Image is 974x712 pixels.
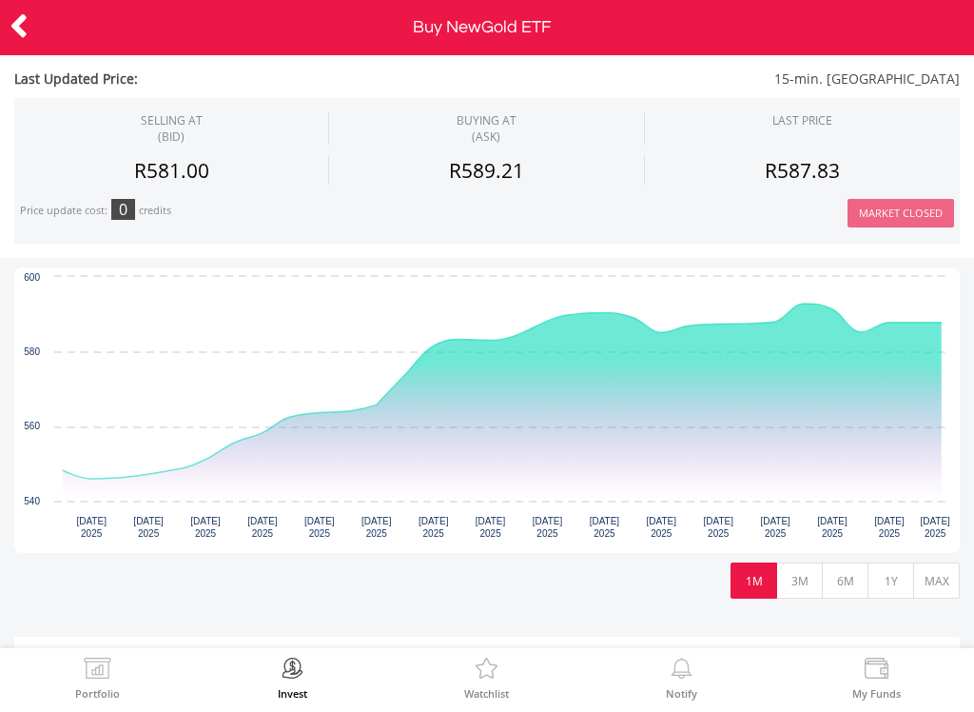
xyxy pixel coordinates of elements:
text: [DATE] 2025 [190,516,221,539]
div: SELLING AT [141,112,203,145]
label: Notify [666,688,697,699]
div: 0 [111,199,135,220]
span: (ASK) [457,129,516,145]
svg: Interactive chart [14,267,960,553]
img: Watchlist [472,658,501,684]
span: R589.21 [449,157,524,184]
label: Portfolio [75,688,120,699]
button: 1Y [867,563,914,599]
text: [DATE] 2025 [590,516,620,539]
text: [DATE] 2025 [703,516,733,539]
label: Invest [278,688,307,699]
div: LAST PRICE [772,112,832,129]
a: My Funds [852,658,901,699]
img: View Funds [862,658,891,684]
text: [DATE] 2025 [533,516,563,539]
button: Market Closed [847,199,954,228]
a: Invest [278,658,307,699]
text: [DATE] 2025 [817,516,847,539]
text: [DATE] 2025 [304,516,335,539]
button: MAX [913,563,960,599]
text: 580 [24,346,40,357]
text: 560 [24,421,40,431]
span: (BID) [141,129,203,145]
span: Last Updated Price: [14,69,408,89]
a: Notify [666,658,697,699]
text: 540 [24,496,40,506]
div: Chart. Highcharts interactive chart. [14,267,960,553]
label: My Funds [852,688,901,699]
text: [DATE] 2025 [419,516,449,539]
img: View Portfolio [83,658,112,684]
div: credits [139,204,171,218]
text: 600 [24,272,40,283]
img: Invest Now [278,658,307,684]
span: R581.00 [134,157,209,184]
label: Watchlist [464,688,509,699]
text: [DATE] 2025 [361,516,392,539]
a: Portfolio [75,658,120,699]
text: [DATE] 2025 [476,516,506,539]
a: Watchlist [464,658,509,699]
span: 15-min. [GEOGRAPHIC_DATA] [408,69,960,89]
text: [DATE] 2025 [133,516,164,539]
span: R587.83 [765,157,840,184]
button: 6M [822,563,868,599]
span: BUYING AT [457,112,516,145]
button: 3M [776,563,823,599]
text: [DATE] 2025 [760,516,790,539]
img: View Notifications [667,658,696,684]
text: [DATE] 2025 [920,516,950,539]
text: [DATE] 2025 [247,516,278,539]
text: [DATE] 2025 [76,516,107,539]
text: [DATE] 2025 [874,516,905,539]
button: 1M [730,563,777,599]
text: [DATE] 2025 [647,516,677,539]
div: Price update cost: [20,204,107,218]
